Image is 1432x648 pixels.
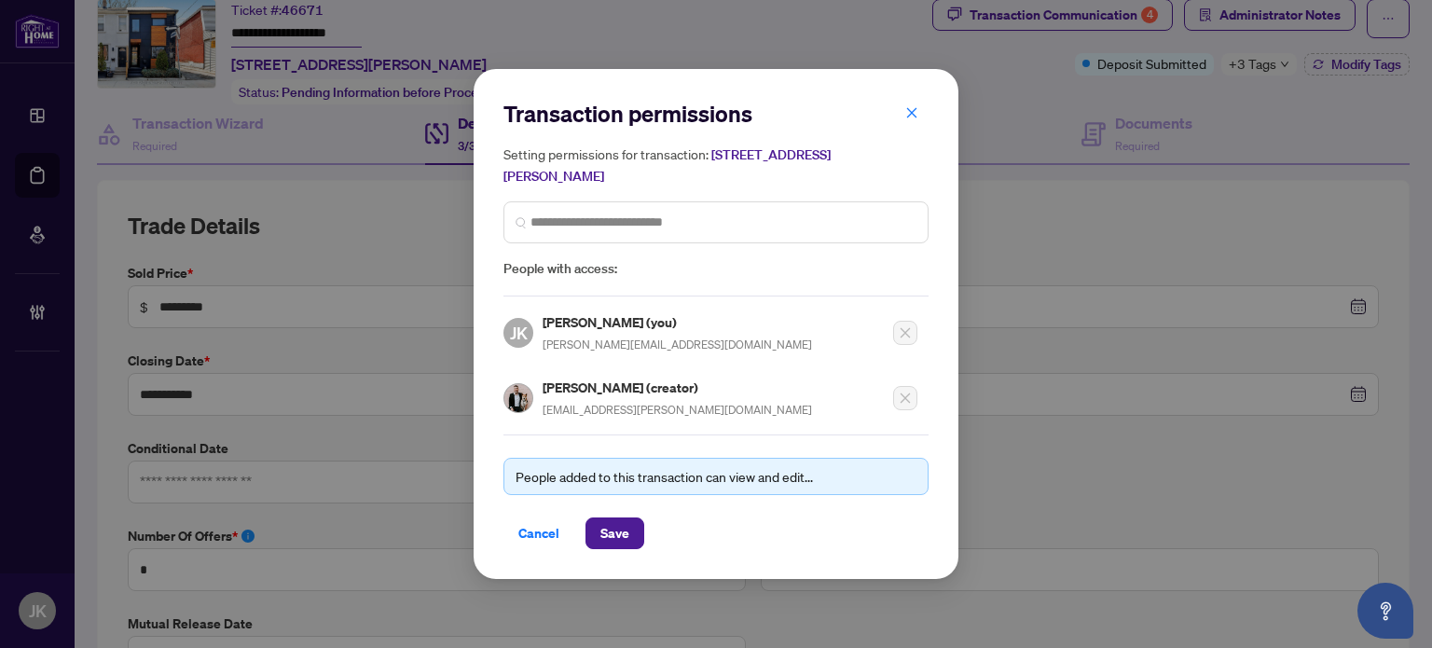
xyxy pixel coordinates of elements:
[510,320,528,346] span: JK
[504,384,532,412] img: Profile Icon
[543,377,812,398] h5: [PERSON_NAME] (creator)
[503,258,929,280] span: People with access:
[518,518,559,548] span: Cancel
[543,338,812,352] span: [PERSON_NAME][EMAIL_ADDRESS][DOMAIN_NAME]
[516,466,916,487] div: People added to this transaction can view and edit...
[905,106,918,119] span: close
[503,99,929,129] h2: Transaction permissions
[585,517,644,549] button: Save
[503,517,574,549] button: Cancel
[600,518,629,548] span: Save
[1357,583,1413,639] button: Open asap
[543,403,812,417] span: [EMAIL_ADDRESS][PERSON_NAME][DOMAIN_NAME]
[516,217,527,228] img: search_icon
[543,311,812,333] h5: [PERSON_NAME] (you)
[503,144,929,186] h5: Setting permissions for transaction:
